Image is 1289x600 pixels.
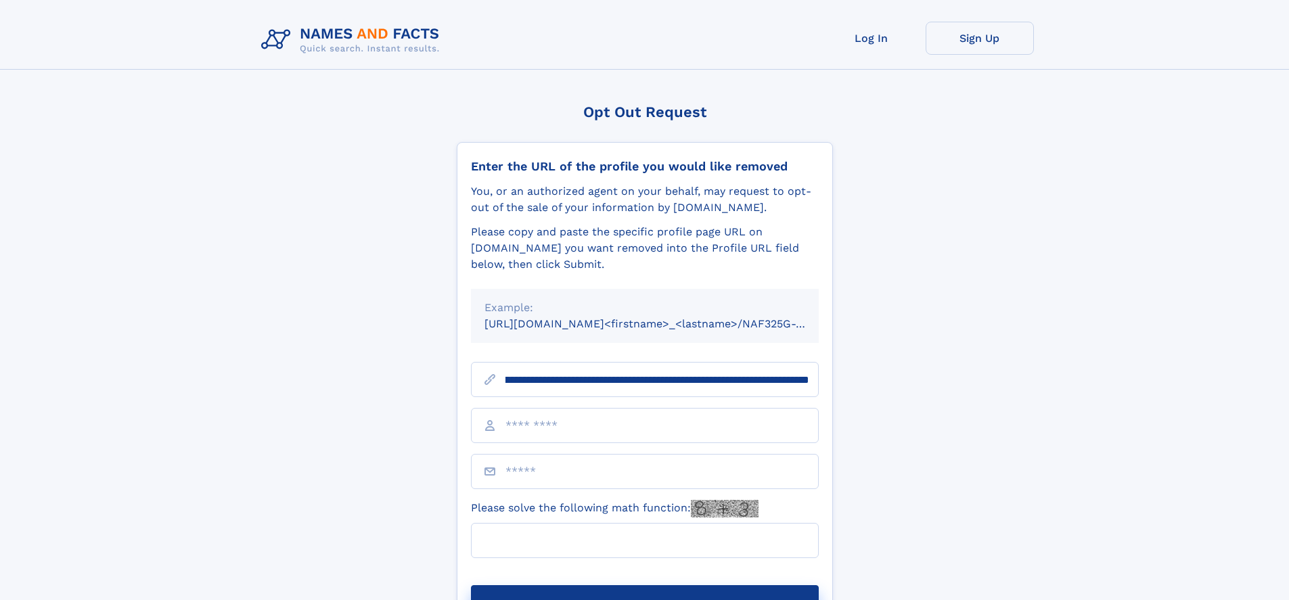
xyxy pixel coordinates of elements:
[926,22,1034,55] a: Sign Up
[471,224,819,273] div: Please copy and paste the specific profile page URL on [DOMAIN_NAME] you want removed into the Pr...
[817,22,926,55] a: Log In
[471,183,819,216] div: You, or an authorized agent on your behalf, may request to opt-out of the sale of your informatio...
[484,300,805,316] div: Example:
[256,22,451,58] img: Logo Names and Facts
[471,159,819,174] div: Enter the URL of the profile you would like removed
[471,500,759,517] label: Please solve the following math function:
[457,103,833,120] div: Opt Out Request
[484,317,844,330] small: [URL][DOMAIN_NAME]<firstname>_<lastname>/NAF325G-xxxxxxxx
